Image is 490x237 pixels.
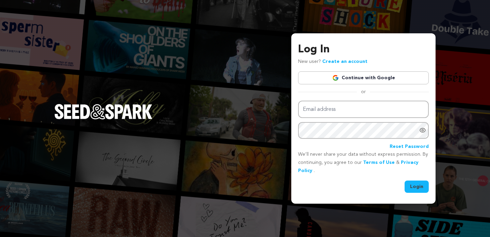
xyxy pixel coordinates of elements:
button: Login [405,181,429,193]
a: Continue with Google [298,71,429,84]
a: Seed&Spark Homepage [54,104,152,133]
a: Privacy Policy [298,160,419,173]
a: Create an account [322,59,367,64]
a: Show password as plain text. Warning: this will display your password on the screen. [419,127,426,134]
a: Terms of Use [363,160,395,165]
h3: Log In [298,41,429,58]
p: New user? [298,58,367,66]
span: or [357,88,370,95]
p: We’ll never share your data without express permission. By continuing, you agree to our & . [298,151,429,175]
img: Seed&Spark Logo [54,104,152,119]
input: Email address [298,101,429,118]
a: Reset Password [390,143,429,151]
img: Google logo [332,74,339,81]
